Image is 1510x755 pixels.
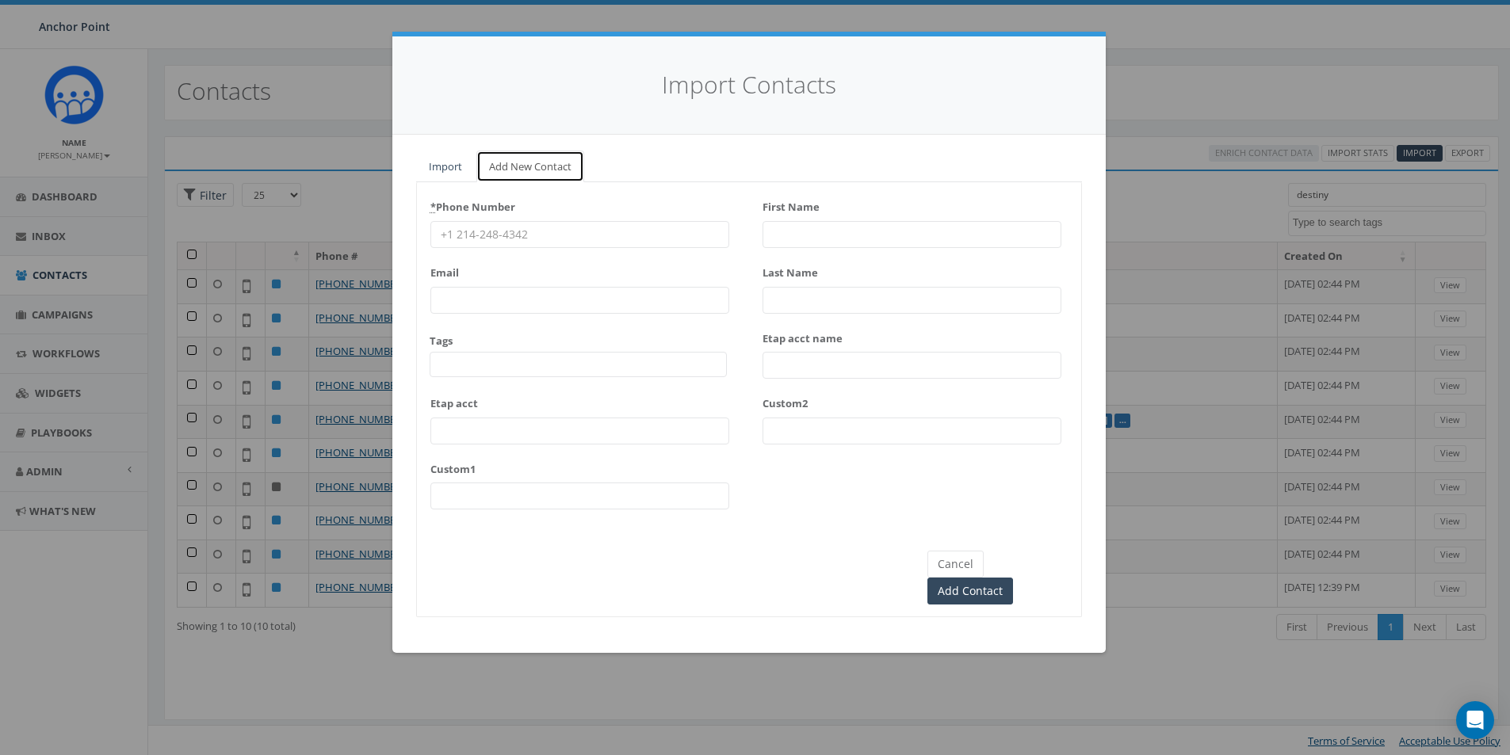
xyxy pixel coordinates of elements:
[430,456,476,477] label: Custom1
[430,287,729,314] input: Enter a valid email address (e.g., example@domain.com)
[1456,701,1494,739] div: Open Intercom Messenger
[430,391,478,411] label: Etap acct
[430,221,729,248] input: +1 214-248-4342
[927,551,984,578] button: Cancel
[763,260,818,280] label: Last Name
[476,151,584,183] a: Add New Contact
[430,260,459,280] label: Email
[430,200,436,214] abbr: required
[763,391,808,411] label: Custom2
[763,326,843,346] label: Etap acct name
[927,578,1013,604] input: Add Contact
[434,357,442,371] textarea: Search
[430,334,453,349] label: Tags
[416,68,1082,102] h4: Import Contacts
[416,151,475,183] a: Import
[763,194,820,215] label: First Name
[430,194,515,215] label: Phone Number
